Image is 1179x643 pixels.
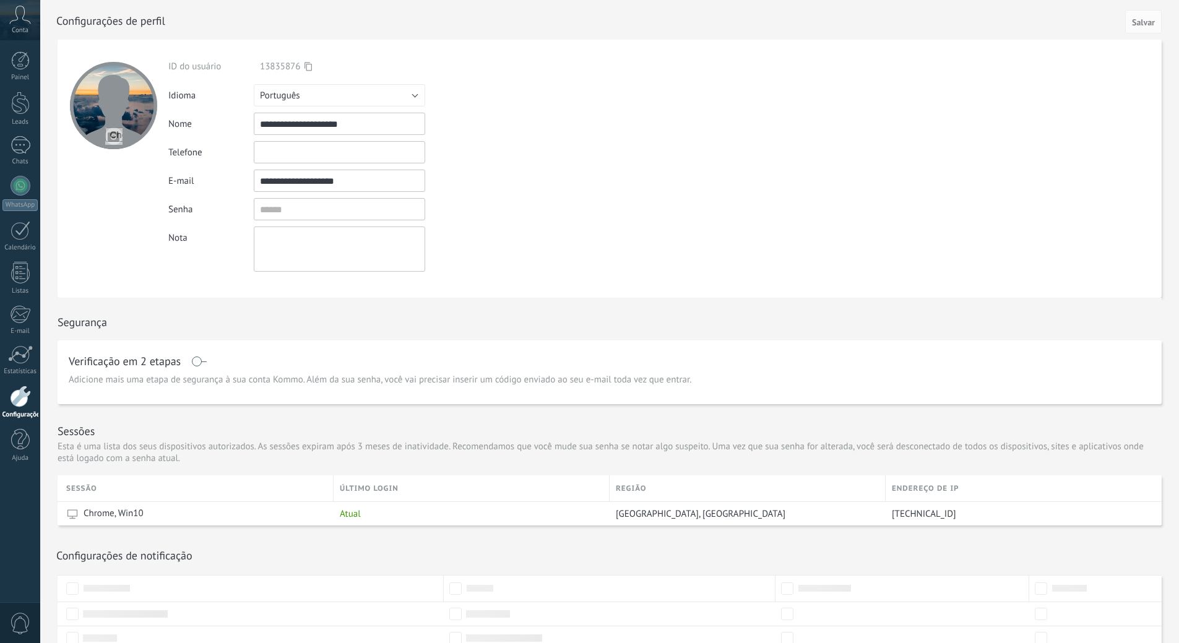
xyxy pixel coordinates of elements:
[1132,18,1155,27] span: Salvar
[2,454,38,462] div: Ajuda
[168,175,254,187] div: E-mail
[334,475,609,501] div: ÚLTIMO LOGIN
[168,90,254,101] div: Idioma
[1125,10,1162,33] button: Salvar
[2,118,38,126] div: Leads
[168,118,254,130] div: Nome
[260,90,300,101] span: Português
[69,356,181,366] h1: Verificação em 2 etapas
[2,244,38,252] div: Calendário
[2,158,38,166] div: Chats
[12,27,28,35] span: Conta
[69,374,691,386] span: Adicione mais uma etapa de segurança à sua conta Kommo. Além da sua senha, você vai precisar inse...
[254,84,425,106] button: Português
[56,548,192,563] h1: Configurações de notificação
[886,502,1152,525] div: 193.19.205.162
[168,227,254,244] div: Nota
[2,74,38,82] div: Painel
[886,475,1162,501] div: ENDEREÇO DE IP
[168,61,254,72] div: ID do usuário
[58,315,107,329] h1: Segurança
[892,508,956,520] span: [TECHNICAL_ID]
[84,507,144,520] span: Chrome, Win10
[340,508,361,520] span: Atual
[610,475,885,501] div: REGIÃO
[168,147,254,158] div: Telefone
[2,368,38,376] div: Estatísticas
[260,61,300,72] span: 13835876
[616,508,785,520] span: [GEOGRAPHIC_DATA], [GEOGRAPHIC_DATA]
[610,502,879,525] div: São Paulo, Brazil
[2,327,38,335] div: E-mail
[2,411,38,419] div: Configurações
[168,204,254,215] div: Senha
[58,441,1162,464] p: Esta é uma lista dos seus dispositivos autorizados. As sessões expiram após 3 meses de inatividad...
[2,287,38,295] div: Listas
[66,475,333,501] div: SESSÃO
[58,424,95,438] h1: Sessões
[2,199,38,211] div: WhatsApp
